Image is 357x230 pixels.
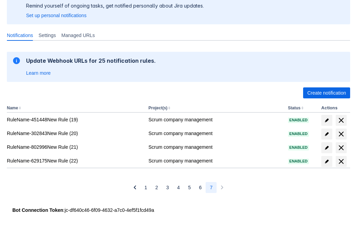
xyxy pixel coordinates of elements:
[337,144,345,152] span: delete
[148,144,282,150] div: Scrum company management
[324,145,330,150] span: edit
[7,157,143,164] div: RuleName-629175New Rule (22)
[188,182,191,193] span: 5
[26,12,87,19] a: Set up personal notifications
[324,159,330,164] span: edit
[140,182,151,193] button: Page 1
[184,182,195,193] button: Page 5
[148,157,282,164] div: Scrum company management
[337,157,345,166] span: delete
[38,32,56,39] span: Settings
[151,182,162,193] button: Page 2
[288,132,309,136] span: Enabled
[12,207,63,213] strong: Bot Connection Token
[324,131,330,137] span: edit
[12,57,21,65] span: information
[173,182,184,193] button: Page 4
[7,144,143,150] div: RuleName-802996New Rule (21)
[337,116,345,124] span: delete
[288,106,301,110] button: Status
[129,182,140,193] button: Previous
[324,118,330,123] span: edit
[129,182,228,193] nav: Pagination
[288,159,309,163] span: Enabled
[307,87,346,98] span: Create notification
[7,130,143,137] div: RuleName-302843New Rule (20)
[288,118,309,122] span: Enabled
[337,130,345,138] span: delete
[12,207,345,214] div: : jc-df640c46-6f09-4632-a7c0-4ef5f1fcd49a
[199,182,202,193] span: 6
[7,32,33,39] span: Notifications
[195,182,206,193] button: Page 6
[156,182,158,193] span: 2
[148,130,282,137] div: Scrum company management
[61,32,95,39] span: Managed URLs
[177,182,180,193] span: 4
[303,87,350,98] button: Create notification
[7,116,143,123] div: RuleName-451448New Rule (19)
[26,2,204,9] p: Remind yourself of ongoing tasks, get notified personally about Jira updates.
[166,182,169,193] span: 3
[162,182,173,193] button: Page 3
[148,116,282,123] div: Scrum company management
[145,182,147,193] span: 1
[148,106,167,110] button: Project(s)
[206,182,217,193] button: Page 7
[319,104,350,113] th: Actions
[26,70,51,76] a: Learn more
[7,106,18,110] button: Name
[288,146,309,149] span: Enabled
[210,182,212,193] span: 7
[26,57,156,64] h2: Update Webhook URLs for 25 notification rules.
[217,182,228,193] button: Next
